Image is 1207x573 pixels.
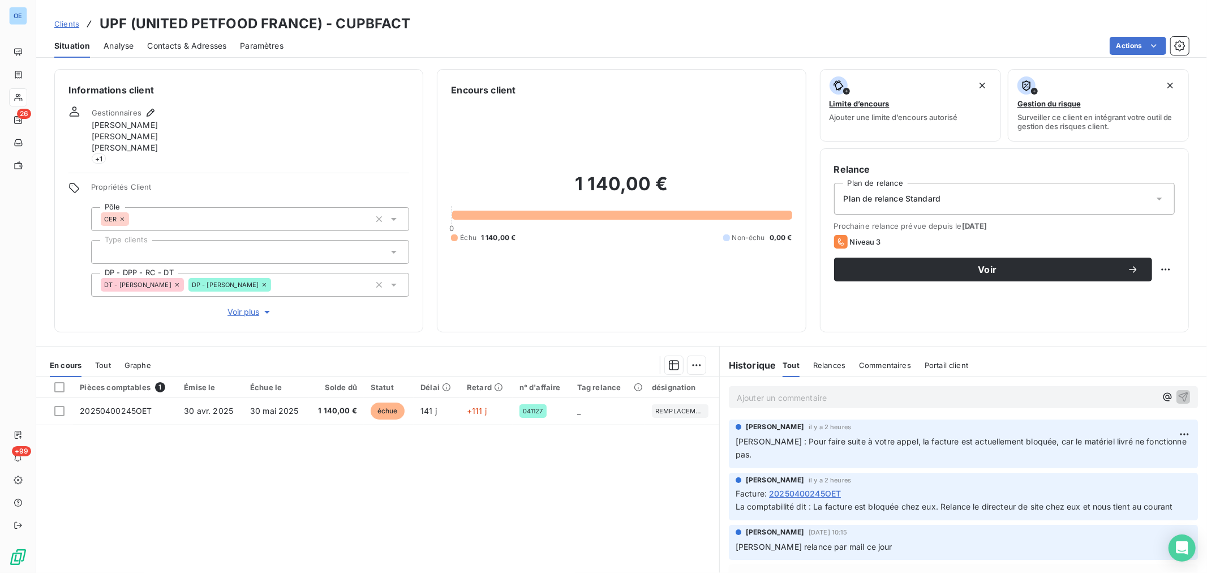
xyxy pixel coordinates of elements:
div: OE [9,7,27,25]
span: La comptabilité dit : La facture est bloquée chez eux. Relance le directeur de site chez eux et n... [736,502,1173,511]
span: 141 j [420,406,437,416]
div: Solde dû [316,383,357,392]
span: Prochaine relance prévue depuis le [834,221,1175,230]
span: Relances [813,361,845,370]
span: [PERSON_NAME] [746,422,804,432]
span: Voir plus [227,306,273,318]
span: Facture : [736,488,767,499]
span: [PERSON_NAME] [746,475,804,485]
div: Échue le [250,383,302,392]
span: Analyse [104,40,134,52]
span: [DATE] [962,221,987,230]
span: Tout [783,361,800,370]
span: 0,00 € [770,233,792,243]
span: il y a 2 heures [809,477,851,484]
img: Logo LeanPay [9,548,27,566]
span: Échu [460,233,476,243]
button: Actions [1110,37,1166,55]
span: 1 140,00 € [481,233,516,243]
span: Paramètres [240,40,284,52]
span: il y a 2 heures [809,424,851,430]
span: 1 140,00 € [316,405,357,417]
span: 1 [155,382,165,392]
span: Propriétés Client [91,182,409,198]
span: Gestion du risque [1017,99,1081,108]
button: Limite d’encoursAjouter une limite d’encours autorisé [820,69,1001,142]
span: Surveiller ce client en intégrant votre outil de gestion des risques client. [1017,113,1179,131]
a: Clients [54,18,79,29]
h6: Encours client [451,83,516,97]
span: Tout [95,361,111,370]
span: 0 [449,224,454,233]
span: 041127 [523,408,543,414]
h6: Relance [834,163,1175,176]
h2: 1 140,00 € [451,173,792,207]
span: Contacts & Adresses [147,40,226,52]
span: 30 mai 2025 [250,406,299,416]
span: 26 [17,109,31,119]
span: + 1 [92,153,106,164]
span: Gestionnaires [92,108,141,117]
input: Ajouter une valeur [129,214,138,224]
span: 20250400245OET [80,406,152,416]
span: Non-échu [732,233,765,243]
span: [PERSON_NAME] [92,119,158,131]
span: Voir [848,265,1127,274]
h3: UPF (UNITED PETFOOD FRANCE) - CUPBFACT [100,14,411,34]
h6: Historique [720,358,776,372]
span: Limite d’encours [830,99,890,108]
span: [PERSON_NAME] [746,527,804,537]
span: Graphe [124,361,151,370]
span: Situation [54,40,90,52]
div: n° d'affaire [519,383,564,392]
input: Ajouter une valeur [101,247,110,257]
div: Tag relance [577,383,638,392]
span: Ajouter une limite d’encours autorisé [830,113,958,122]
span: Commentaires [859,361,911,370]
span: Plan de relance Standard [844,193,941,204]
span: Clients [54,19,79,28]
span: échue [371,403,405,420]
span: [PERSON_NAME] [92,131,158,142]
span: +111 j [467,406,487,416]
h6: Informations client [68,83,409,97]
button: Voir plus [91,306,409,318]
div: Open Intercom Messenger [1169,534,1196,562]
span: 30 avr. 2025 [184,406,233,416]
button: Gestion du risqueSurveiller ce client en intégrant votre outil de gestion des risques client. [1008,69,1189,142]
button: Voir [834,258,1152,281]
span: [PERSON_NAME] relance par mail ce jour [736,542,892,551]
div: Statut [371,383,407,392]
span: REMPLACEMENT IMPRIMANTE MARKEM [655,408,705,414]
span: En cours [50,361,81,370]
div: Émise le [184,383,237,392]
span: DP - [PERSON_NAME] [192,281,259,288]
span: 20250400245OET [769,488,841,499]
input: Ajouter une valeur [271,280,280,290]
span: Portail client [925,361,968,370]
div: Délai [420,383,453,392]
span: Niveau 3 [850,237,881,246]
div: Pièces comptables [80,382,170,392]
div: Retard [467,383,506,392]
span: [PERSON_NAME] : Pour faire suite à votre appel, la facture est actuellement bloquée, car le matér... [736,437,1189,459]
span: CER [104,216,117,223]
span: [DATE] 10:15 [809,529,848,536]
span: _ [577,406,581,416]
span: [PERSON_NAME] [92,142,158,153]
span: DT - [PERSON_NAME] [104,281,171,288]
div: désignation [652,383,712,392]
span: +99 [12,446,31,456]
